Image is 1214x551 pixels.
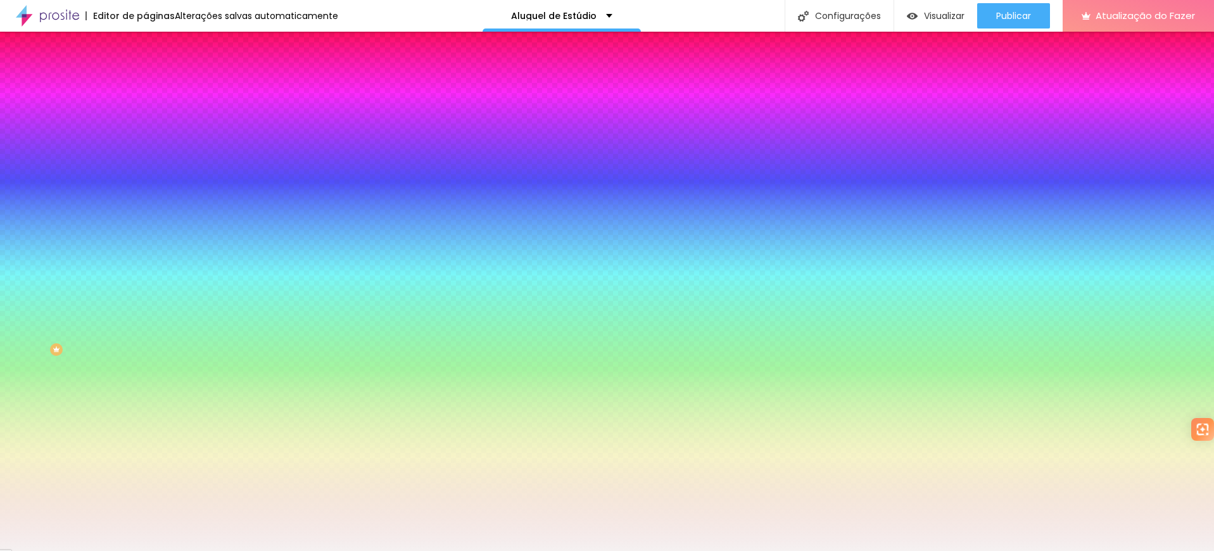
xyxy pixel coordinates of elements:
[815,9,881,22] font: Configurações
[924,9,964,22] font: Visualizar
[996,9,1031,22] font: Publicar
[798,11,809,22] img: Ícone
[511,9,597,22] font: Aluguel de Estúdio
[93,9,175,22] font: Editor de páginas
[1096,9,1195,22] font: Atualização do Fazer
[907,11,918,22] img: view-1.svg
[894,3,977,28] button: Visualizar
[977,3,1050,28] button: Publicar
[175,9,338,22] font: Alterações salvas automaticamente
